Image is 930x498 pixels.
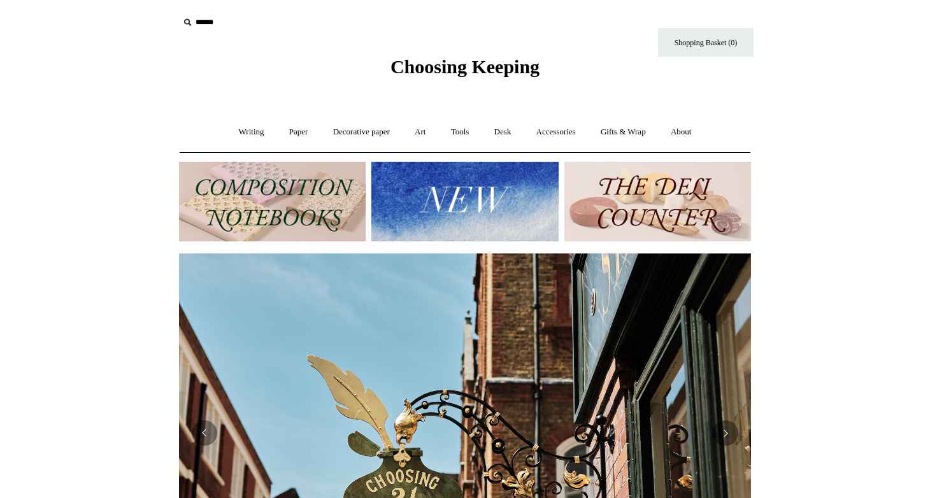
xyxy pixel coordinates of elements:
button: Next [713,420,738,446]
a: Gifts & Wrap [589,115,657,149]
a: Accessories [525,115,587,149]
img: New.jpg__PID:f73bdf93-380a-4a35-bcfe-7823039498e1 [371,162,558,241]
span: Choosing Keeping [390,56,540,77]
a: Desk [483,115,523,149]
button: Previous [192,420,217,446]
a: Art [403,115,437,149]
a: Paper [278,115,320,149]
a: Shopping Basket (0) [658,28,754,57]
a: Writing [227,115,276,149]
a: Decorative paper [322,115,401,149]
a: Tools [440,115,481,149]
a: Choosing Keeping [390,66,540,75]
img: 202302 Composition ledgers.jpg__PID:69722ee6-fa44-49dd-a067-31375e5d54ec [179,162,366,241]
img: The Deli Counter [564,162,751,241]
a: About [659,115,703,149]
